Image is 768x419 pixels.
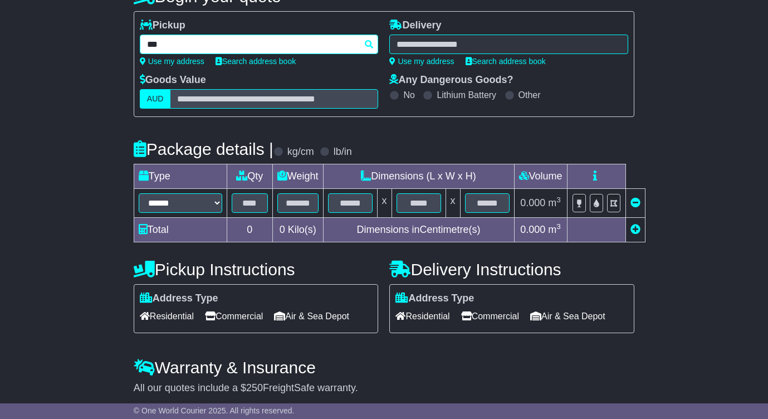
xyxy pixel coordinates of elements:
span: Air & Sea Depot [530,308,605,325]
a: Use my address [389,57,454,66]
span: 0.000 [520,197,545,208]
span: 250 [246,382,263,393]
label: Any Dangerous Goods? [389,74,513,86]
td: Dimensions (L x W x H) [323,164,514,189]
a: Add new item [630,224,640,235]
a: Use my address [140,57,204,66]
td: 0 [227,218,272,242]
h4: Delivery Instructions [389,260,634,279]
label: Other [518,90,541,100]
label: Lithium Battery [437,90,496,100]
td: Qty [227,164,272,189]
label: AUD [140,89,171,109]
span: © One World Courier 2025. All rights reserved. [134,406,295,415]
span: Commercial [461,308,519,325]
span: Air & Sea Depot [274,308,349,325]
span: Residential [395,308,449,325]
label: Pickup [140,20,185,32]
span: Commercial [205,308,263,325]
label: No [403,90,414,100]
label: kg/cm [287,146,314,158]
span: 0 [280,224,285,235]
label: Goods Value [140,74,206,86]
td: Kilo(s) [272,218,323,242]
span: Residential [140,308,194,325]
h4: Package details | [134,140,273,158]
span: m [548,224,561,235]
td: x [446,189,460,218]
td: Weight [272,164,323,189]
typeahead: Please provide city [140,35,379,54]
td: x [377,189,392,218]
h4: Pickup Instructions [134,260,379,279]
label: Delivery [389,20,441,32]
td: Type [134,164,227,189]
a: Remove this item [630,197,640,208]
td: Volume [514,164,567,189]
div: All our quotes include a $ FreightSafe warranty. [134,382,634,394]
span: m [548,197,561,208]
sup: 3 [556,196,561,204]
td: Total [134,218,227,242]
sup: 3 [556,222,561,231]
span: 0.000 [520,224,545,235]
a: Search address book [216,57,296,66]
h4: Warranty & Insurance [134,358,634,377]
td: Dimensions in Centimetre(s) [323,218,514,242]
label: Address Type [140,293,218,305]
a: Search address book [466,57,546,66]
label: lb/in [334,146,352,158]
label: Address Type [395,293,474,305]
